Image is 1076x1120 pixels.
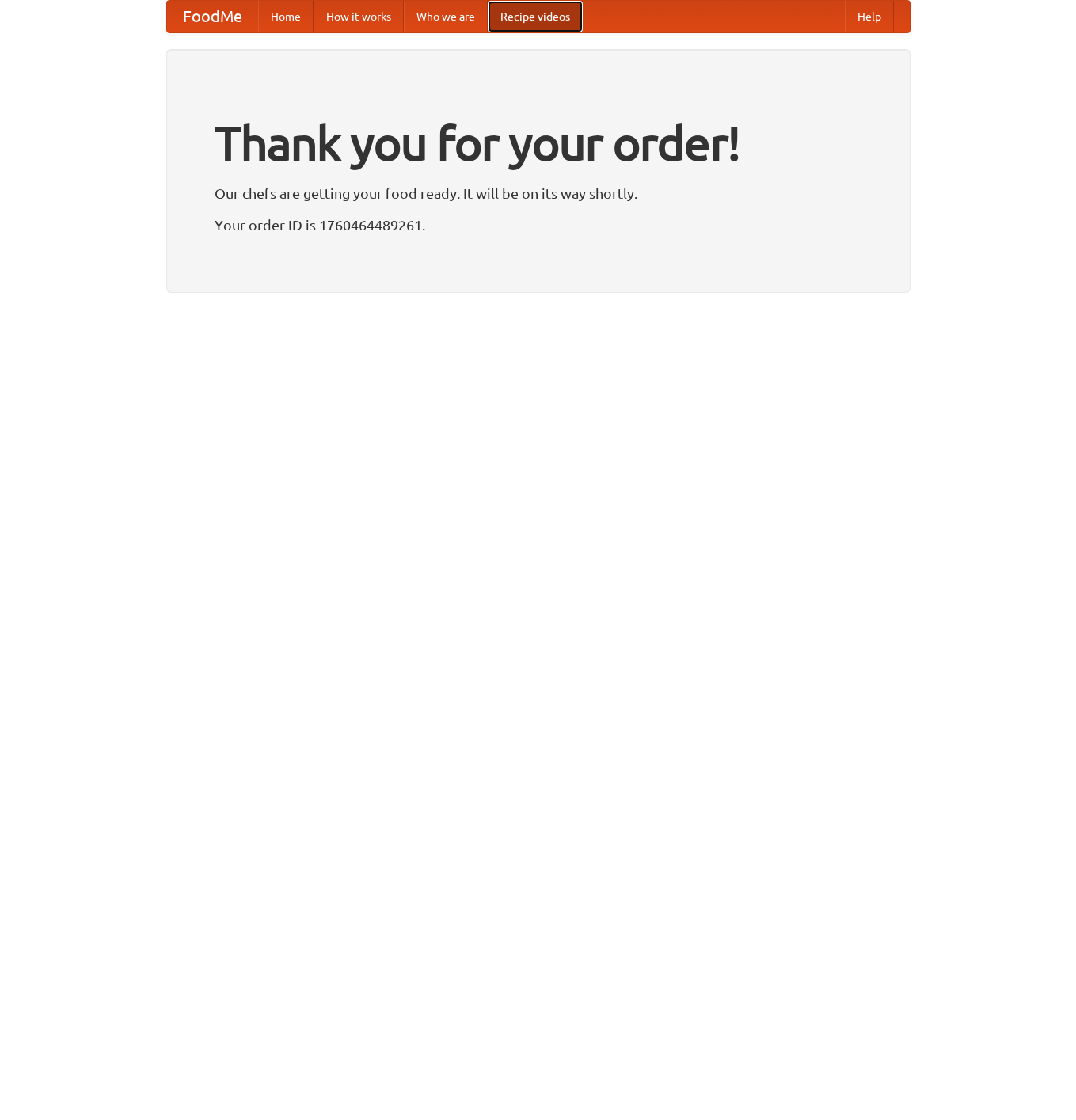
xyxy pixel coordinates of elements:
[215,105,862,181] h1: Thank you for your order!
[215,181,862,205] p: Our chefs are getting your food ready. It will be on its way shortly.
[314,1,404,32] a: How it works
[215,213,862,237] p: Your order ID is 1760464489261.
[845,1,894,32] a: Help
[404,1,488,32] a: Who we are
[488,1,583,32] a: Recipe videos
[167,1,258,32] a: FoodMe
[258,1,314,32] a: Home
